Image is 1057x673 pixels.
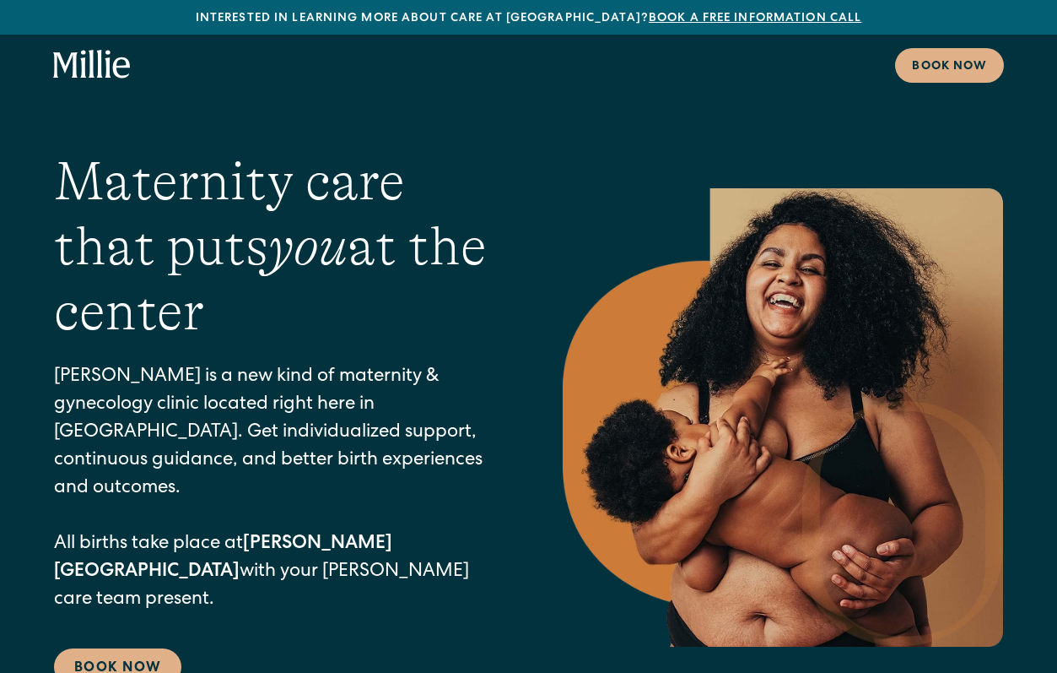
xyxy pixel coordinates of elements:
img: Smiling mother with her baby in arms, celebrating body positivity and the nurturing bond of postp... [563,188,1004,647]
a: Book a free information call [649,13,861,24]
p: [PERSON_NAME] is a new kind of maternity & gynecology clinic located right here in [GEOGRAPHIC_DA... [54,364,495,615]
a: home [53,50,131,80]
h1: Maternity care that puts at the center [54,149,495,344]
a: Book now [895,48,1004,83]
em: you [268,216,348,277]
div: Book now [912,58,987,76]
